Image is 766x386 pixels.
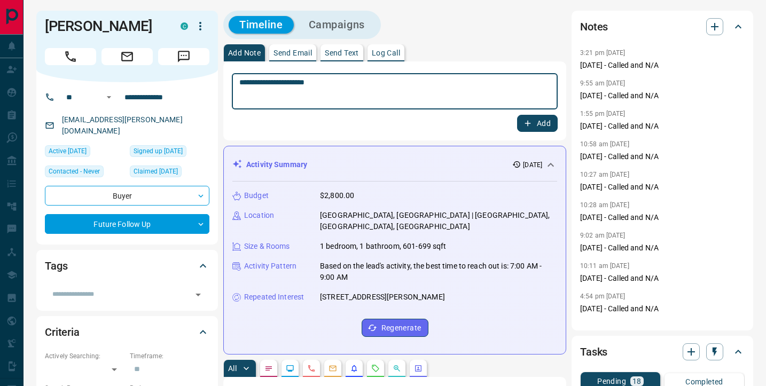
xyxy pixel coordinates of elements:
svg: Listing Alerts [350,364,358,373]
p: 1 bedroom, 1 bathroom, 601-699 sqft [320,241,447,252]
button: Timeline [229,16,294,34]
div: Mon Sep 02 2024 [45,145,124,160]
div: Mon Sep 02 2024 [130,166,209,180]
h1: [PERSON_NAME] [45,18,165,35]
p: [DATE] - Called and N/A [580,151,745,162]
p: 3:21 pm [DATE] [580,49,626,57]
span: Email [101,48,153,65]
p: $2,800.00 [320,190,354,201]
div: Notes [580,14,745,40]
p: Log Call [372,49,400,57]
p: Activity Pattern [244,261,296,272]
span: Active [DATE] [49,146,87,156]
p: 10:27 am [DATE] [580,171,629,178]
p: Timeframe: [130,351,209,361]
div: Buyer [45,186,209,206]
h2: Notes [580,18,608,35]
svg: Requests [371,364,380,373]
div: Activity Summary[DATE] [232,155,557,175]
p: Location [244,210,274,221]
p: [DATE] - Called and N/A [580,212,745,223]
p: 10:11 am [DATE] [580,262,629,270]
p: [DATE] - Called and N/A [580,242,745,254]
p: 10:58 am [DATE] [580,140,629,148]
svg: Agent Actions [414,364,423,373]
p: [GEOGRAPHIC_DATA], [GEOGRAPHIC_DATA] | [GEOGRAPHIC_DATA], [GEOGRAPHIC_DATA], [GEOGRAPHIC_DATA] [320,210,557,232]
svg: Opportunities [393,364,401,373]
div: Criteria [45,319,209,345]
p: 6:43 pm [DATE] [580,323,626,330]
p: [DATE] - Called and N/A [580,303,745,314]
p: [DATE] - Called and N/A [580,182,745,193]
p: Budget [244,190,269,201]
p: [DATE] [523,160,542,170]
span: Signed up [DATE] [134,146,183,156]
p: 1:55 pm [DATE] [580,110,626,117]
p: Size & Rooms [244,241,290,252]
button: Regenerate [362,319,428,337]
h2: Tags [45,257,67,274]
span: Call [45,48,96,65]
p: Activity Summary [246,159,307,170]
svg: Emails [329,364,337,373]
span: Message [158,48,209,65]
button: Campaigns [298,16,376,34]
svg: Notes [264,364,273,373]
p: Add Note [228,49,261,57]
button: Open [191,287,206,302]
h2: Criteria [45,324,80,341]
p: All [228,365,237,372]
p: 9:55 am [DATE] [580,80,626,87]
p: Repeated Interest [244,292,304,303]
p: Based on the lead's activity, the best time to reach out is: 7:00 AM - 9:00 AM [320,261,557,283]
div: Tasks [580,339,745,365]
p: Completed [685,378,723,385]
p: 9:02 am [DATE] [580,232,626,239]
p: [STREET_ADDRESS][PERSON_NAME] [320,292,445,303]
svg: Lead Browsing Activity [286,364,294,373]
p: [DATE] - Called and N/A [580,273,745,284]
p: Pending [597,377,626,385]
div: Future Follow Up [45,214,209,234]
div: Tags [45,253,209,279]
button: Add [517,115,558,132]
p: 4:54 pm [DATE] [580,293,626,300]
svg: Calls [307,364,316,373]
p: [DATE] - Called and N/A [580,90,745,101]
p: Send Email [273,49,312,57]
p: [DATE] - Called and N/A [580,121,745,132]
button: Open [103,91,115,104]
span: Claimed [DATE] [134,166,178,177]
div: condos.ca [181,22,188,30]
p: Actively Searching: [45,351,124,361]
a: [EMAIL_ADDRESS][PERSON_NAME][DOMAIN_NAME] [62,115,183,135]
p: [DATE] - Called and N/A [580,60,745,71]
h2: Tasks [580,343,607,360]
p: 10:28 am [DATE] [580,201,629,209]
p: Send Text [325,49,359,57]
p: 18 [632,377,642,385]
div: Wed Apr 10 2013 [130,145,209,160]
span: Contacted - Never [49,166,100,177]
